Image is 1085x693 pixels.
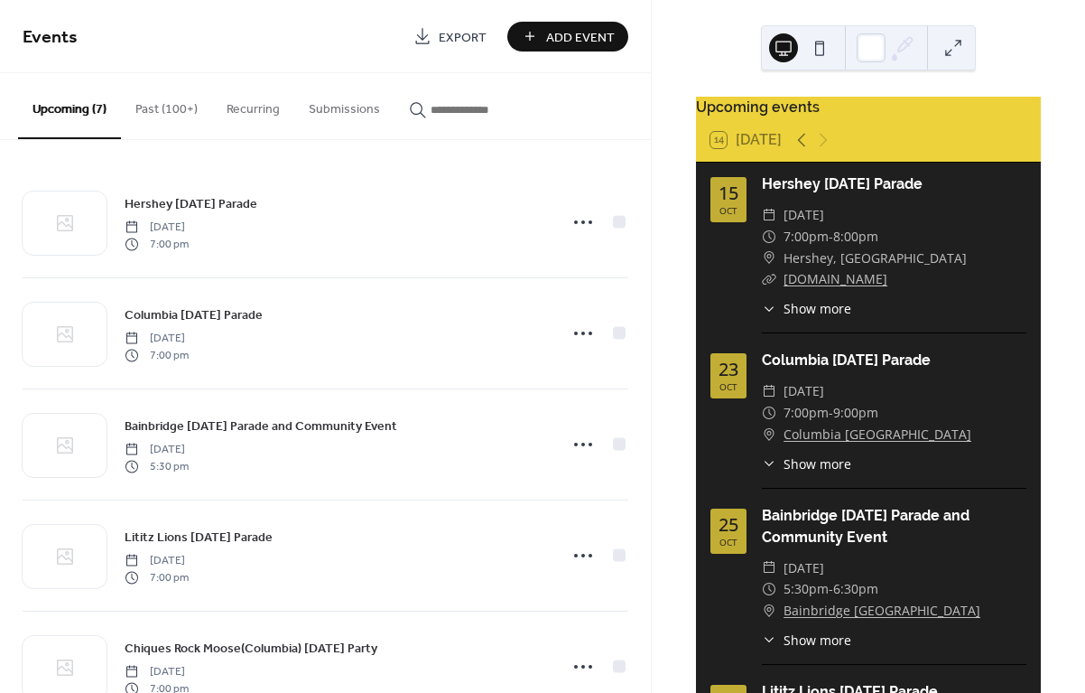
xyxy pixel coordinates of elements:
[125,664,189,680] span: [DATE]
[762,505,1026,548] div: Bainbridge [DATE] Parade and Community Event
[125,442,189,458] span: [DATE]
[784,402,829,424] span: 7:00pm
[762,268,776,290] div: ​
[784,248,967,269] span: Hershey, [GEOGRAPHIC_DATA]
[784,299,851,318] span: Show more
[125,331,189,347] span: [DATE]
[784,380,824,402] span: [DATE]
[762,454,776,473] div: ​
[439,28,487,47] span: Export
[762,299,776,318] div: ​
[762,631,776,650] div: ​
[125,220,189,236] span: [DATE]
[294,73,394,137] button: Submissions
[125,193,257,214] a: Hershey [DATE] Parade
[719,382,737,391] div: Oct
[212,73,294,137] button: Recurring
[125,527,273,548] a: Lititz Lions [DATE] Parade
[719,361,738,379] div: 23
[762,600,776,622] div: ​
[784,454,851,473] span: Show more
[762,350,1026,371] div: Columbia [DATE] Parade
[833,226,878,248] span: 8:00pm
[762,248,776,269] div: ​
[125,236,189,252] span: 7:00 pm
[546,28,615,47] span: Add Event
[125,553,189,569] span: [DATE]
[784,578,829,600] span: 5:30pm
[719,184,738,202] div: 15
[762,454,851,473] button: ​Show more
[125,569,189,585] span: 7:00 pm
[400,22,500,52] a: Export
[784,631,851,650] span: Show more
[125,416,397,436] a: Bainbridge [DATE] Parade and Community Event
[125,347,189,363] span: 7:00 pm
[762,402,776,424] div: ​
[762,175,923,192] a: Hershey [DATE] Parade
[125,458,189,474] span: 5:30 pm
[23,20,78,55] span: Events
[762,226,776,248] div: ​
[784,557,824,579] span: [DATE]
[125,417,397,436] span: Bainbridge [DATE] Parade and Community Event
[125,195,257,214] span: Hershey [DATE] Parade
[784,424,971,445] a: Columbia [GEOGRAPHIC_DATA]
[762,424,776,445] div: ​
[762,557,776,579] div: ​
[125,640,377,659] span: Chiques Rock Moose(Columbia) [DATE] Party
[507,22,628,52] button: Add Event
[762,204,776,226] div: ​
[125,529,273,548] span: Lititz Lions [DATE] Parade
[829,578,833,600] span: -
[829,226,833,248] span: -
[784,204,824,226] span: [DATE]
[762,299,851,318] button: ​Show more
[719,516,738,534] div: 25
[762,380,776,402] div: ​
[784,600,980,622] a: Bainbridge [GEOGRAPHIC_DATA]
[125,304,263,325] a: Columbia [DATE] Parade
[833,578,878,600] span: 6:30pm
[833,402,878,424] span: 9:00pm
[696,97,1041,118] div: Upcoming events
[719,538,737,547] div: Oct
[18,73,121,139] button: Upcoming (7)
[784,226,829,248] span: 7:00pm
[784,270,887,287] a: [DOMAIN_NAME]
[829,402,833,424] span: -
[719,206,737,215] div: Oct
[762,578,776,600] div: ​
[121,73,212,137] button: Past (100+)
[762,631,851,650] button: ​Show more
[125,638,377,659] a: Chiques Rock Moose(Columbia) [DATE] Party
[125,306,263,325] span: Columbia [DATE] Parade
